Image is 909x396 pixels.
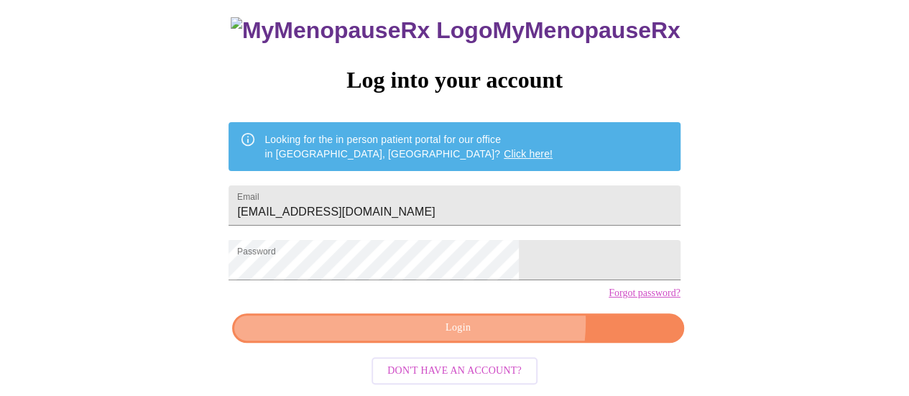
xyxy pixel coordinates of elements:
[368,364,541,376] a: Don't have an account?
[249,319,667,337] span: Login
[387,362,522,380] span: Don't have an account?
[264,126,553,167] div: Looking for the in person patient portal for our office in [GEOGRAPHIC_DATA], [GEOGRAPHIC_DATA]?
[231,17,492,44] img: MyMenopauseRx Logo
[231,17,680,44] h3: MyMenopauseRx
[229,67,680,93] h3: Log into your account
[504,148,553,160] a: Click here!
[609,287,680,299] a: Forgot password?
[372,357,537,385] button: Don't have an account?
[232,313,683,343] button: Login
